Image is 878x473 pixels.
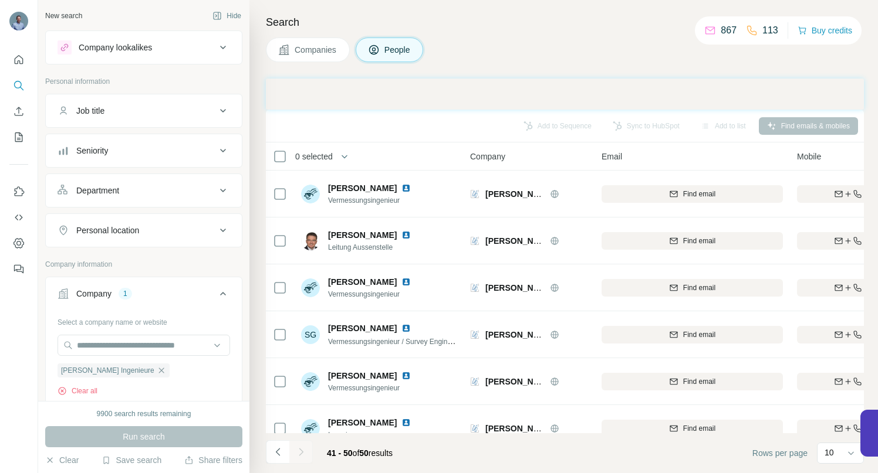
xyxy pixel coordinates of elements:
p: 867 [721,23,737,38]
span: Rows per page [752,447,808,459]
div: 9900 search results remaining [97,409,191,419]
img: LinkedIn logo [401,418,411,427]
span: [PERSON_NAME] [328,276,397,288]
span: of [353,448,360,458]
span: [PERSON_NAME] Ingenieure [485,330,598,339]
img: Logo of Angermeier Ingenieure [470,377,479,386]
span: Vermessungsingenieur / Survey Engineer [328,336,458,346]
span: People [384,44,411,56]
button: Enrich CSV [9,101,28,122]
span: Vermessungsingenieur [328,383,416,393]
button: Use Surfe API [9,207,28,228]
span: 0 selected [295,151,333,162]
span: Find email [683,376,715,387]
button: Hide [204,7,249,25]
div: Personal location [76,224,139,236]
p: 10 [825,447,834,458]
button: Quick start [9,49,28,70]
button: Job title [46,97,242,125]
button: Buy credits [798,22,852,39]
button: Use Surfe on LinkedIn [9,181,28,202]
img: LinkedIn logo [401,324,411,333]
span: Find email [683,423,715,434]
span: [PERSON_NAME] [328,322,397,334]
button: Find email [602,232,783,250]
button: Dashboard [9,233,28,254]
button: Company lookalikes [46,33,242,62]
button: My lists [9,127,28,148]
div: New search [45,11,82,21]
img: Logo of Angermeier Ingenieure [470,236,479,246]
span: Leitung Aussenstelle [328,242,416,253]
button: Find email [602,373,783,390]
img: LinkedIn logo [401,230,411,240]
img: Logo of Angermeier Ingenieure [470,330,479,339]
div: Job title [76,105,104,117]
div: SG [301,325,320,344]
span: [PERSON_NAME] [328,417,397,428]
span: [PERSON_NAME] [328,370,397,382]
span: Vermessungsingenieur [328,289,416,300]
span: [PERSON_NAME] Ingenieure [485,424,598,433]
img: LinkedIn logo [401,183,411,193]
button: Find email [602,420,783,437]
button: Navigate to previous page [266,440,289,464]
span: Mobile [797,151,821,162]
span: Find email [683,329,715,340]
span: Find email [683,189,715,199]
span: Company [470,151,505,162]
span: Email [602,151,622,162]
span: [PERSON_NAME] [328,229,397,241]
div: Seniority [76,145,108,156]
span: [PERSON_NAME] Ingenieure [485,236,598,246]
button: Personal location [46,216,242,244]
span: [PERSON_NAME] Ingenieure [485,189,598,199]
img: Logo of Angermeier Ingenieure [470,189,479,199]
span: Ingenieur [328,430,416,440]
div: Select a company name or website [58,312,230,328]
button: Feedback [9,258,28,280]
button: Clear [45,454,79,466]
button: Find email [602,185,783,203]
span: Companies [295,44,337,56]
button: Find email [602,326,783,343]
button: Seniority [46,137,242,165]
span: [PERSON_NAME] Ingenieure [485,377,598,386]
div: Company lookalikes [79,42,152,53]
span: 50 [359,448,369,458]
img: LinkedIn logo [401,277,411,287]
img: Avatar [301,185,320,203]
img: Avatar [301,372,320,391]
span: [PERSON_NAME] Ingenieure [485,283,598,292]
div: 1 [119,288,132,299]
button: Department [46,176,242,205]
p: Personal information [45,76,242,87]
div: Company [76,288,112,300]
img: Avatar [301,419,320,438]
iframe: Intercom live chat [838,433,866,461]
span: Find email [683,283,715,293]
span: results [327,448,393,458]
iframe: Banner [266,79,864,110]
span: Find email [683,236,715,246]
img: Logo of Angermeier Ingenieure [470,283,479,292]
img: Avatar [301,232,320,250]
p: Company information [45,259,242,270]
img: Logo of Angermeier Ingenieure [470,424,479,433]
button: Clear all [58,386,97,396]
button: Find email [602,279,783,297]
span: [PERSON_NAME] Ingenieure [61,365,154,376]
div: Department [76,185,119,196]
button: Company1 [46,280,242,312]
button: Search [9,75,28,96]
h4: Search [266,14,864,30]
img: LinkedIn logo [401,371,411,380]
p: 113 [762,23,778,38]
span: Vermessungsingenieur [328,195,416,206]
span: [PERSON_NAME] [328,182,397,194]
button: Share filters [184,454,242,466]
img: Avatar [301,278,320,297]
span: 41 - 50 [327,448,353,458]
button: Save search [102,454,161,466]
img: Avatar [9,12,28,30]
